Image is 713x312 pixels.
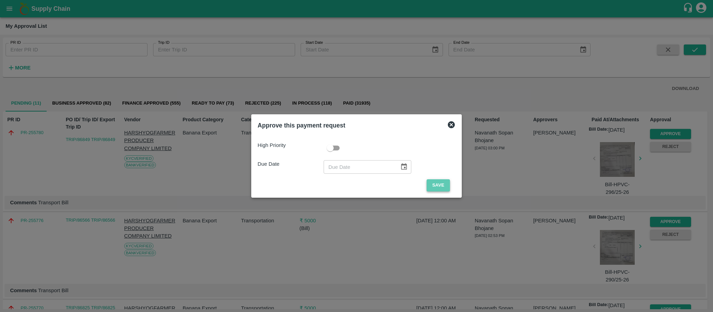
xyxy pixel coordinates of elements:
button: Save [427,179,450,191]
p: Due Date [258,160,323,168]
button: Choose date [397,160,411,173]
b: Approve this payment request [258,122,345,129]
p: High Priority [258,141,323,149]
input: Due Date [324,160,395,173]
